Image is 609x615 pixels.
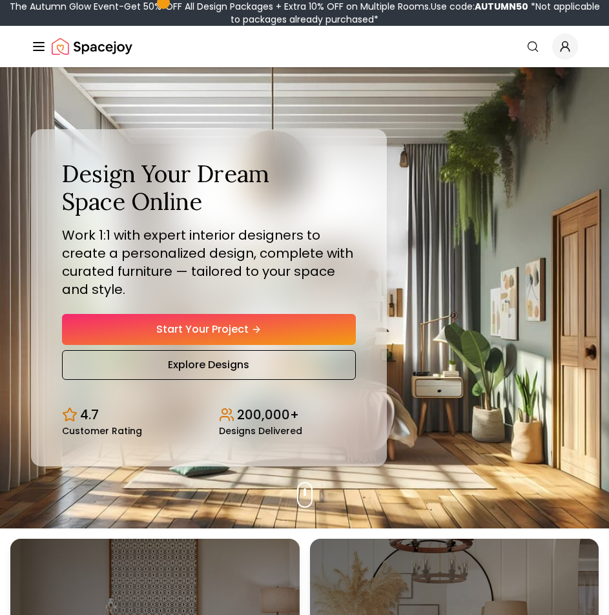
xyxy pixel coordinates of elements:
small: Designs Delivered [219,426,302,435]
a: Spacejoy [52,34,132,59]
p: 4.7 [80,406,99,424]
p: Work 1:1 with expert interior designers to create a personalized design, complete with curated fu... [62,226,356,298]
small: Customer Rating [62,426,142,435]
a: Explore Designs [62,350,356,380]
div: Design stats [62,395,356,435]
p: 200,000+ [237,406,299,424]
a: Start Your Project [62,314,356,345]
h1: Design Your Dream Space Online [62,160,356,216]
img: Spacejoy Logo [52,34,132,59]
nav: Global [31,26,578,67]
